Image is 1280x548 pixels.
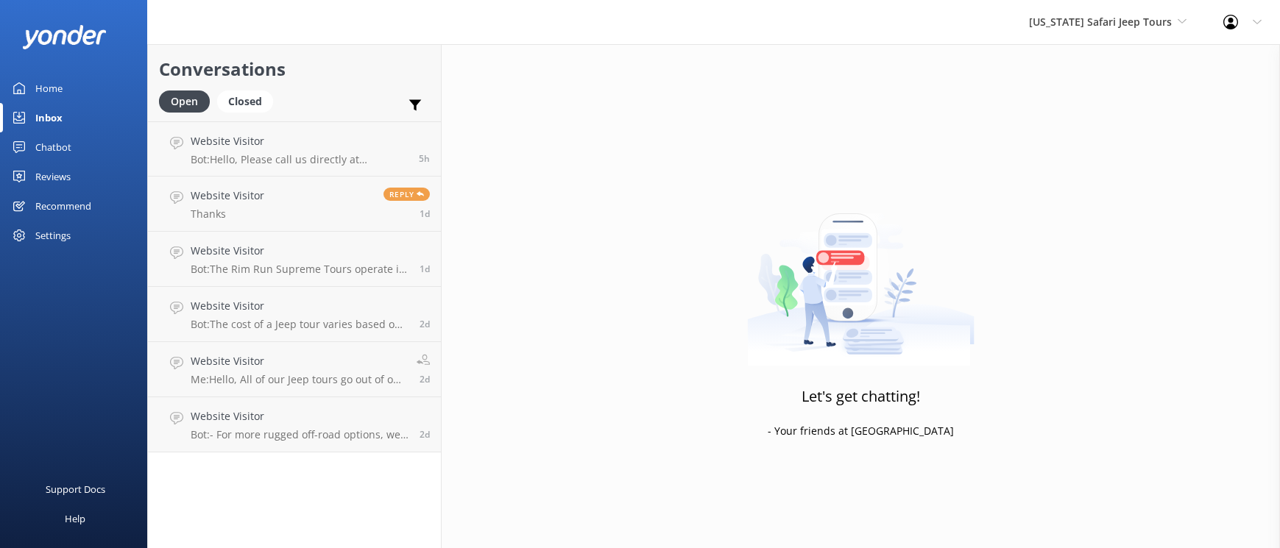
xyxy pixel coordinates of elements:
a: Website VisitorMe:Hello, All of our Jeep tours go out of our office location of [STREET_ADDRESS] ... [148,342,441,397]
div: Recommend [35,191,91,221]
span: Sep 21 2025 07:12am (UTC -07:00) America/Phoenix [419,152,430,165]
span: Sep 20 2025 12:16pm (UTC -07:00) America/Phoenix [420,207,430,220]
h4: Website Visitor [191,353,406,369]
div: Settings [35,221,71,250]
h4: Website Visitor [191,243,409,259]
a: Website VisitorThanksReply1d [148,177,441,232]
h4: Website Visitor [191,298,409,314]
a: Open [159,93,217,109]
img: yonder-white-logo.png [22,25,107,49]
span: Sep 19 2025 09:28am (UTC -07:00) America/Phoenix [420,373,430,385]
div: Inbox [35,103,63,132]
p: Bot: The Rim Run Supreme Tours operate in the morning, afternoon, and evening. You can view live ... [191,263,409,276]
h4: Website Visitor [191,408,409,424]
a: Website VisitorBot:- For more rugged off-road options, we typically seat up to 8 people per Jeep.... [148,397,441,452]
h4: Website Visitor [191,133,408,149]
h2: Conversations [159,55,430,83]
div: Reviews [35,162,71,191]
a: Website VisitorBot:The Rim Run Supreme Tours operate in the morning, afternoon, and evening. You ... [148,232,441,287]
p: Thanks [191,207,264,221]
p: Bot: Hello, Please call us directly at [PHONE_NUMBER] to confirm your reservation. [191,153,408,166]
span: Sep 18 2025 04:57pm (UTC -07:00) America/Phoenix [420,428,430,441]
div: Home [35,74,63,103]
a: Website VisitorBot:The cost of a Jeep tour varies based on the specific tour, day, time, season, ... [148,287,441,342]
p: Me: Hello, All of our Jeep tours go out of our office location of [STREET_ADDRESS] [GEOGRAPHIC_DA... [191,373,406,386]
p: - Your friends at [GEOGRAPHIC_DATA] [768,423,954,439]
p: Bot: - For more rugged off-road options, we typically seat up to 8 people per Jeep. - For paved o... [191,428,409,441]
img: artwork of a man stealing a conversation from at giant smartphone [747,182,975,366]
div: Open [159,90,210,113]
h4: Website Visitor [191,188,264,204]
span: Reply [383,188,430,201]
a: Closed [217,93,280,109]
span: [US_STATE] Safari Jeep Tours [1029,15,1172,29]
div: Closed [217,90,273,113]
div: Chatbot [35,132,71,162]
div: Support Docs [46,474,105,504]
span: Sep 19 2025 05:57pm (UTC -07:00) America/Phoenix [420,263,430,275]
a: Website VisitorBot:Hello, Please call us directly at [PHONE_NUMBER] to confirm your reservation.5h [148,121,441,177]
p: Bot: The cost of a Jeep tour varies based on the specific tour, day, time, season, and holidays. ... [191,318,409,331]
span: Sep 19 2025 11:19am (UTC -07:00) America/Phoenix [420,318,430,330]
div: Help [65,504,85,533]
h3: Let's get chatting! [802,385,920,408]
